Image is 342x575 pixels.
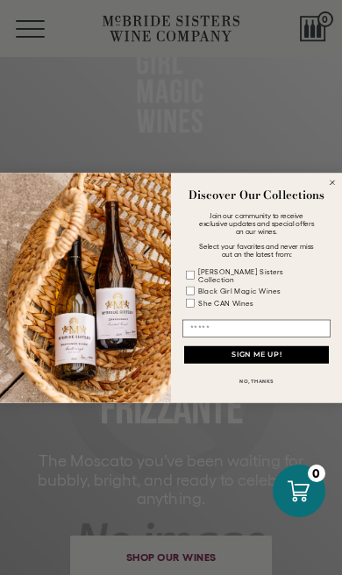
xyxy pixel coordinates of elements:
[182,319,331,337] input: Email
[198,287,281,295] div: Black Girl Magic Wines
[184,345,329,363] button: SIGN ME UP!
[198,267,313,283] div: [PERSON_NAME] Sisters Collection
[199,211,314,235] span: Join our community to receive exclusive updates and special offers on our wines.
[198,299,253,307] div: She CAN Wines
[308,465,325,482] div: 0
[189,186,324,203] strong: Discover Our Collections
[327,177,338,188] button: Close dialog
[199,242,314,258] span: Select your favorites and never miss out on the latest from:
[182,372,331,389] button: NO, THANKS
